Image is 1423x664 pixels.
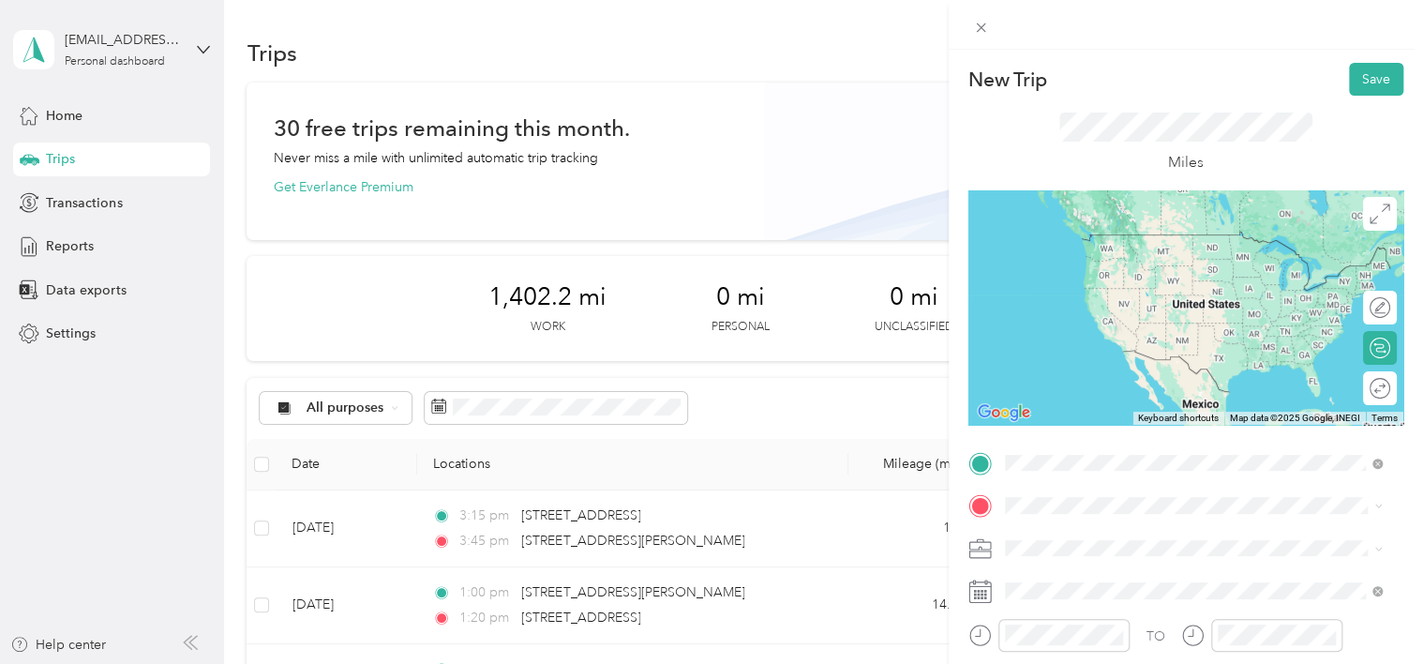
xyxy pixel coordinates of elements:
p: Miles [1168,151,1204,174]
iframe: Everlance-gr Chat Button Frame [1318,559,1423,664]
button: Keyboard shortcuts [1138,412,1219,425]
button: Save [1349,63,1403,96]
span: Map data ©2025 Google, INEGI [1230,413,1360,423]
img: Google [973,400,1035,425]
a: Open this area in Google Maps (opens a new window) [973,400,1035,425]
p: New Trip [968,67,1047,93]
div: TO [1146,626,1165,646]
